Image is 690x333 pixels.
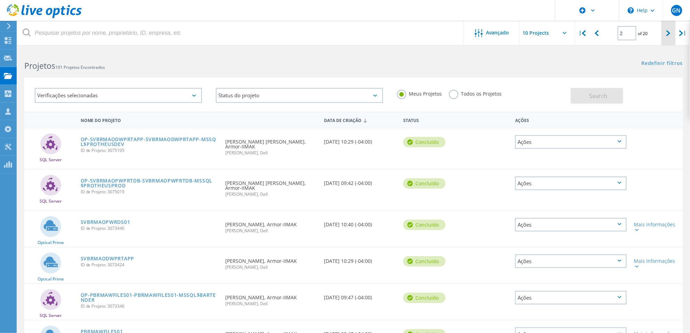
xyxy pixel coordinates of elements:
[515,177,627,190] div: Ações
[449,90,502,96] label: Todos os Projetos
[403,256,446,267] div: Concluído
[216,88,383,103] div: Status do projeto
[486,30,509,35] span: Avançado
[81,304,219,308] span: ID de Projeto: 3073346
[225,302,317,306] span: [PERSON_NAME], Dell
[81,137,219,147] a: OP-SVBRMAODWPRTAPP-SVBRMAODWPRTAPP-MSSQL$PROTHEUSDEV
[81,178,219,188] a: OP-SVBRMAOPWPRTDB-SVBRMAOPWPRTDB-MSSQL$PROTHEUSPROD
[515,254,627,268] div: Ações
[512,113,630,126] div: Ações
[590,92,608,100] span: Search
[225,265,317,269] span: [PERSON_NAME], Dell
[81,263,219,267] span: ID de Projeto: 3073424
[403,220,446,230] div: Concluído
[38,241,64,245] span: Optical Prime
[81,220,130,225] a: SVBRMAOPWRDS01
[222,247,320,276] div: [PERSON_NAME], Armor-IIMAK
[225,192,317,196] span: [PERSON_NAME], Dell
[403,178,446,189] div: Concluído
[81,293,219,302] a: OP-PBRMAWFILES01-PBRMAWFILES01-MSSQL$BARTENDER
[81,256,135,261] a: SVBRMAODWPRTAPP
[672,8,681,13] span: GN
[81,226,219,230] span: ID de Projeto: 3073440
[642,61,683,67] a: Redefinir filtros
[321,113,400,127] div: Data de Criação
[35,88,202,103] div: Verificações selecionadas
[222,170,320,203] div: [PERSON_NAME] [PERSON_NAME], Armor-IIMAK
[628,7,634,14] svg: \n
[225,151,317,155] span: [PERSON_NAME], Dell
[81,148,219,153] span: ID de Projeto: 3075105
[400,113,459,126] div: Status
[321,247,400,270] div: [DATE] 10:29 (-04:00)
[397,90,442,96] label: Meus Projetos
[321,170,400,193] div: [DATE] 09:42 (-04:00)
[321,284,400,307] div: [DATE] 09:47 (-04:00)
[571,88,623,104] button: Search
[634,222,680,232] div: Mais informações
[77,113,222,126] div: Nome do Projeto
[38,277,64,281] span: Optical Prime
[222,211,320,240] div: [PERSON_NAME], Armor-IIMAK
[638,31,648,36] span: of 20
[222,284,320,313] div: [PERSON_NAME], Armor-IIMAK
[7,15,82,19] a: Live Optics Dashboard
[24,60,55,71] b: Projetos
[575,21,590,46] div: |
[676,21,690,46] div: |
[40,199,62,203] span: SQL Server
[515,135,627,149] div: Ações
[403,293,446,303] div: Concluído
[515,291,627,304] div: Ações
[321,211,400,234] div: [DATE] 10:40 (-04:00)
[222,128,320,162] div: [PERSON_NAME] [PERSON_NAME], Armor-IIMAK
[40,158,62,162] span: SQL Server
[403,137,446,147] div: Concluído
[634,259,680,268] div: Mais informações
[55,64,105,70] span: 191 Projetos Encontrados
[515,218,627,232] div: Ações
[225,229,317,233] span: [PERSON_NAME], Dell
[81,190,219,194] span: ID de Projeto: 3075019
[321,128,400,151] div: [DATE] 10:29 (-04:00)
[17,21,464,45] input: Pesquisar projetos por nome, proprietário, ID, empresa, etc
[40,314,62,318] span: SQL Server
